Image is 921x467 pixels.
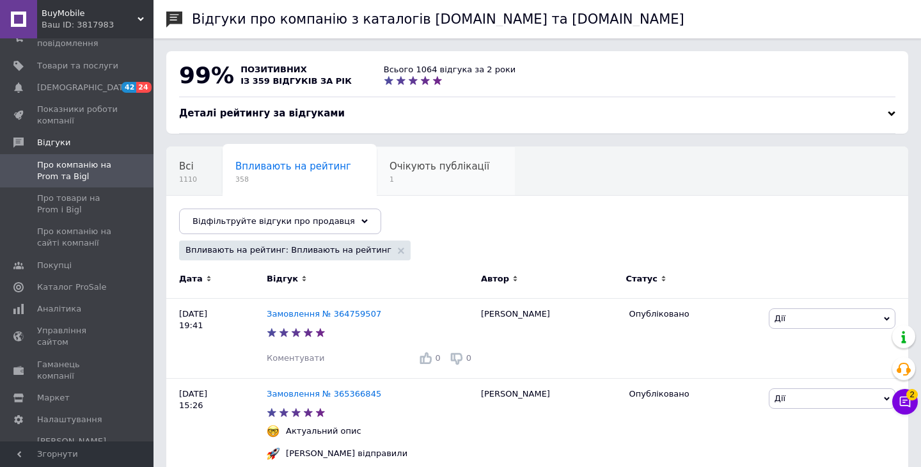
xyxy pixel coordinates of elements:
[629,308,759,320] div: Опубліковано
[179,107,345,119] span: Деталі рейтингу за відгуками
[384,64,516,75] div: Всього 1064 відгука за 2 роки
[466,353,471,363] span: 0
[267,425,279,438] img: :nerd_face:
[267,309,381,319] a: Замовлення № 364759507
[37,303,81,315] span: Аналітика
[185,244,391,256] span: Впливають на рейтинг: Впливають на рейтинг
[37,226,118,249] span: Про компанію на сайті компанії
[267,353,324,363] span: Коментувати
[37,260,72,271] span: Покупці
[629,388,759,400] div: Опубліковано
[42,8,138,19] span: BuyMobile
[37,325,118,348] span: Управління сайтом
[906,389,918,400] span: 2
[193,216,355,226] span: Відфільтруйте відгуки про продавця
[240,65,307,74] span: позитивних
[235,175,351,184] span: 358
[136,82,151,93] span: 24
[122,82,136,93] span: 42
[775,393,785,403] span: Дії
[179,62,234,88] span: 99%
[179,161,194,172] span: Всі
[42,19,153,31] div: Ваш ID: 3817983
[267,352,324,364] div: Коментувати
[179,209,309,221] span: Опубліковані без комен...
[37,359,118,382] span: Гаманець компанії
[37,137,70,148] span: Відгуки
[37,60,118,72] span: Товари та послуги
[283,448,411,459] div: [PERSON_NAME] відправили
[37,193,118,216] span: Про товари на Prom і Bigl
[267,273,298,285] span: Відгук
[235,161,351,172] span: Впливають на рейтинг
[390,175,489,184] span: 1
[626,273,657,285] span: Статус
[475,299,623,379] div: [PERSON_NAME]
[37,281,106,293] span: Каталог ProSale
[892,389,918,415] button: Чат з покупцем2
[37,82,132,93] span: [DEMOGRAPHIC_DATA]
[775,313,785,323] span: Дії
[283,425,365,437] div: Актуальний опис
[179,273,203,285] span: Дата
[37,392,70,404] span: Маркет
[179,175,197,184] span: 1110
[240,76,352,86] span: із 359 відгуків за рік
[481,273,509,285] span: Автор
[37,104,118,127] span: Показники роботи компанії
[166,299,267,379] div: [DATE] 19:41
[267,389,381,399] a: Замовлення № 365366845
[179,107,895,120] div: Деталі рейтингу за відгуками
[192,12,684,27] h1: Відгуки про компанію з каталогів [DOMAIN_NAME] та [DOMAIN_NAME]
[166,196,335,244] div: Опубліковані без коментаря
[37,159,118,182] span: Про компанію на Prom та Bigl
[435,353,440,363] span: 0
[267,447,279,460] img: :rocket:
[37,414,102,425] span: Налаштування
[390,161,489,172] span: Очікують публікації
